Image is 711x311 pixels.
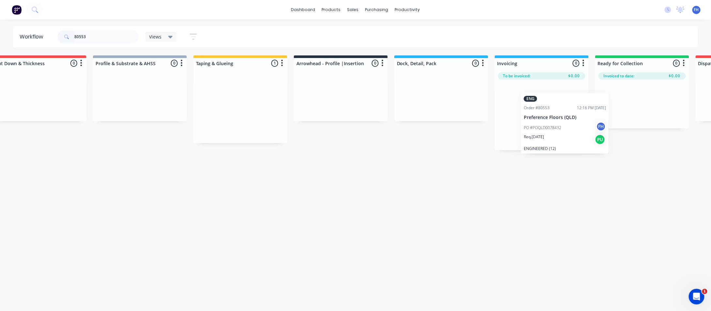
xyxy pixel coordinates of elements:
[319,5,344,15] div: products
[689,289,704,304] iframe: Intercom live chat
[362,5,392,15] div: purchasing
[503,73,531,79] span: To be invoiced:
[702,289,707,294] span: 1
[604,73,635,79] span: Invoiced to date:
[12,5,22,15] img: Factory
[669,73,681,79] span: $0.00
[74,30,139,43] input: Search for orders...
[288,5,319,15] a: dashboard
[392,5,423,15] div: productivity
[344,5,362,15] div: sales
[694,7,699,13] span: FH
[20,33,46,41] div: Workflow
[568,73,580,79] span: $0.00
[149,33,162,40] span: Views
